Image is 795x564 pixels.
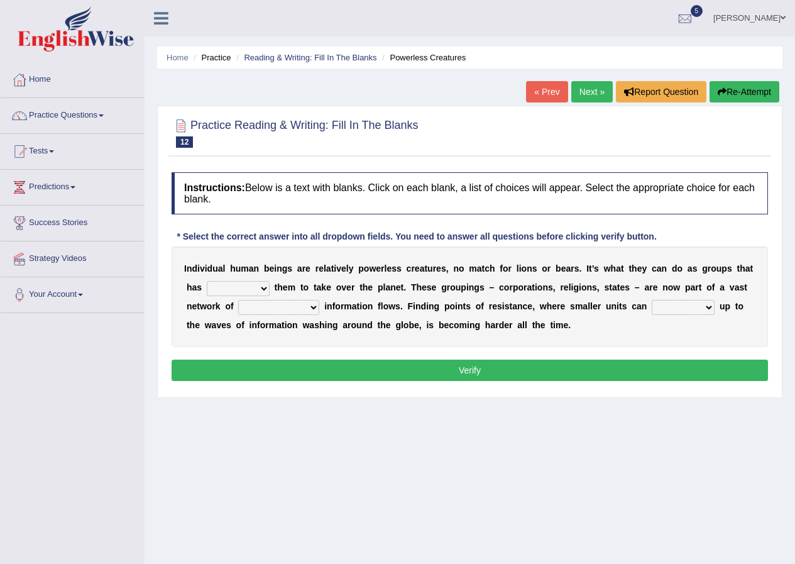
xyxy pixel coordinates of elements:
[197,282,202,292] b: s
[469,282,474,292] b: n
[447,282,450,292] b: r
[459,263,464,274] b: o
[317,282,322,292] b: a
[571,81,613,102] a: Next »
[505,301,510,311] b: s
[335,301,341,311] b: o
[249,263,254,274] b: a
[750,263,754,274] b: t
[341,282,346,292] b: v
[712,282,715,292] b: f
[346,282,351,292] b: e
[304,282,309,292] b: o
[527,282,532,292] b: a
[612,282,617,292] b: a
[573,282,579,292] b: g
[569,282,571,292] b: l
[446,263,449,274] b: ,
[205,263,207,274] b: i
[331,263,334,274] b: t
[642,263,647,274] b: y
[597,282,600,292] b: ,
[499,282,504,292] b: c
[432,282,437,292] b: e
[176,136,193,148] span: 12
[662,263,667,274] b: n
[606,301,611,311] b: u
[513,282,518,292] b: p
[327,301,332,311] b: n
[190,320,195,330] b: h
[523,301,528,311] b: c
[326,282,331,292] b: e
[231,301,234,311] b: f
[172,230,662,243] div: * Select the correct answer into all dropdown fields. You need to answer all questions before cli...
[522,263,527,274] b: o
[413,301,415,311] b: i
[1,134,144,165] a: Tests
[450,282,456,292] b: o
[644,282,649,292] b: a
[485,263,490,274] b: c
[553,282,556,292] b: ,
[244,53,376,62] a: Reading & Writing: Fill In The Blanks
[685,282,691,292] b: p
[589,263,592,274] b: t
[187,301,192,311] b: n
[434,301,440,311] b: g
[192,263,197,274] b: d
[433,263,436,274] b: r
[560,282,563,292] b: r
[172,116,419,148] h2: Practice Reading & Writing: Fill In The Blanks
[422,282,427,292] b: e
[341,301,344,311] b: r
[197,263,200,274] b: i
[407,263,412,274] b: c
[411,282,417,292] b: T
[611,263,617,274] b: h
[481,301,484,311] b: f
[497,301,502,311] b: s
[1,241,144,273] a: Strategy Videos
[527,301,532,311] b: e
[344,301,351,311] b: m
[482,263,485,274] b: t
[383,301,389,311] b: o
[575,301,583,311] b: m
[628,263,632,274] b: t
[527,263,532,274] b: n
[693,263,698,274] b: s
[716,263,722,274] b: u
[480,282,485,292] b: s
[346,263,349,274] b: l
[739,282,744,292] b: s
[590,301,593,311] b: l
[632,263,637,274] b: h
[403,282,406,292] b: .
[207,301,212,311] b: o
[363,282,368,292] b: h
[617,282,620,292] b: t
[579,282,581,292] b: i
[223,263,226,274] b: l
[1,206,144,237] a: Success Stories
[368,282,373,292] b: e
[449,301,455,311] b: o
[657,263,662,274] b: a
[315,263,319,274] b: r
[321,282,326,292] b: k
[415,263,420,274] b: e
[277,282,283,292] b: h
[192,282,197,292] b: a
[397,263,402,274] b: s
[187,263,192,274] b: n
[184,263,187,274] b: I
[503,263,508,274] b: o
[708,263,711,274] b: r
[702,263,708,274] b: g
[190,52,231,64] li: Practice
[557,301,560,311] b: r
[593,301,598,311] b: e
[469,263,476,274] b: m
[721,263,727,274] b: p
